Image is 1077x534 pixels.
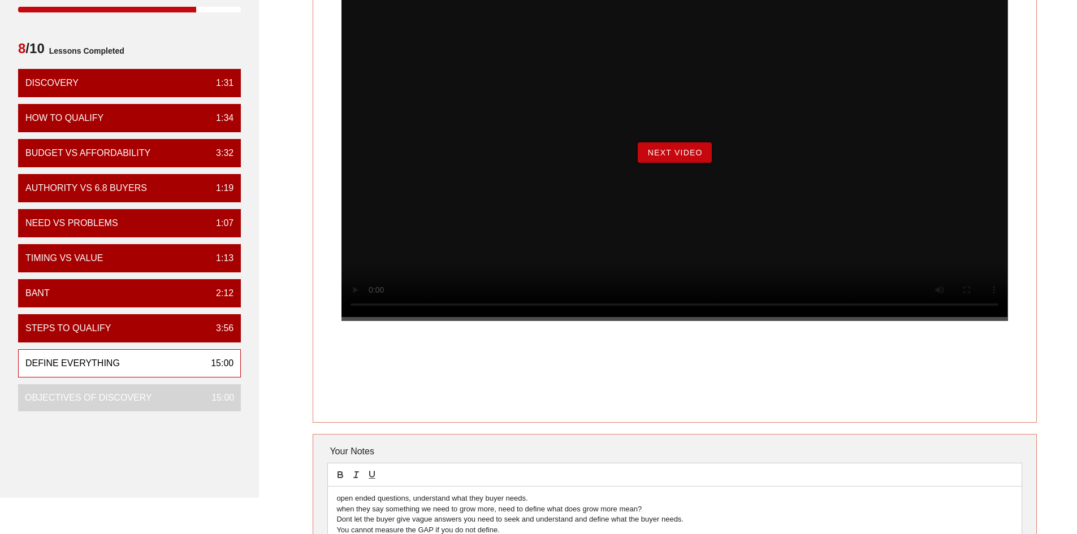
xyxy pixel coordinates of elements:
div: How To Qualify [25,111,103,125]
div: 1:13 [207,251,233,265]
div: Need vs Problems [25,216,118,230]
div: 1:34 [207,111,233,125]
div: Budget vs Affordability [25,146,150,160]
div: 1:07 [207,216,233,230]
div: 15:00 [202,357,233,370]
div: Discovery [25,76,79,90]
p: open ended questions, understand what they buyer needs. [336,493,1013,503]
div: Define Everything [25,357,120,370]
div: 3:32 [207,146,233,160]
div: 1:31 [207,76,233,90]
span: Next Video [647,148,702,157]
div: 3:56 [207,322,233,335]
span: Lessons Completed [45,40,124,62]
p: when they say something we need to grow more, need to define what does grow more mean? [336,504,1013,514]
div: Steps to Qualify [25,322,111,335]
div: 1:19 [207,181,233,195]
div: Your Notes [327,440,1022,463]
p: Dont let the buyer give vague answers you need to seek and understand and define what the buyer n... [336,514,1013,524]
div: 2:12 [207,286,233,300]
span: 8 [18,41,25,56]
div: Timing vs Value [25,251,103,265]
div: 15:00 [202,391,234,405]
div: Objectives of Discovery [25,391,152,405]
div: Authority vs 6.8 Buyers [25,181,147,195]
span: /10 [18,40,45,62]
div: BANT [25,286,50,300]
button: Next Video [638,142,711,163]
